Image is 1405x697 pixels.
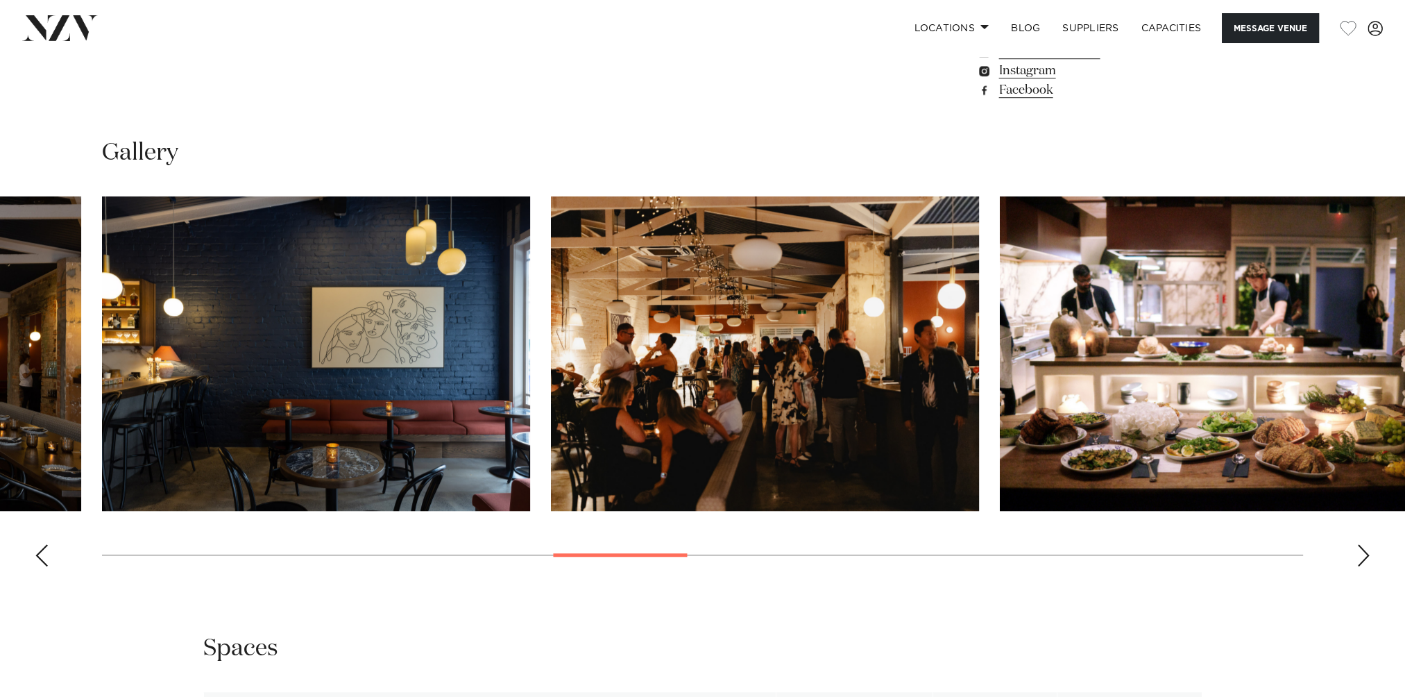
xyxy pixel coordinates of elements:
[102,137,178,169] h2: Gallery
[1130,13,1213,43] a: Capacities
[102,196,530,511] swiper-slide: 10 / 24
[102,196,530,511] img: Private dining space at Daphnes
[1000,13,1051,43] a: BLOG
[903,13,1000,43] a: Locations
[551,196,979,511] img: Event taking place at Daphnes
[976,61,1202,81] a: Instagram
[1051,13,1130,43] a: SUPPLIERS
[22,15,98,40] img: nzv-logo.png
[1222,13,1319,43] button: Message Venue
[203,633,278,664] h2: Spaces
[976,81,1202,100] a: Facebook
[551,196,979,511] swiper-slide: 11 / 24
